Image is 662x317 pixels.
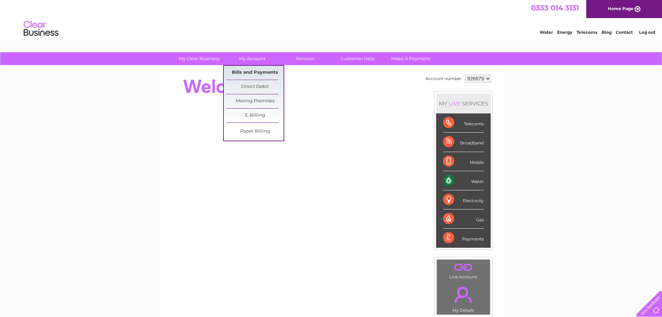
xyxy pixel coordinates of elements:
[443,152,484,171] div: Mobile
[167,4,496,34] div: Clear Business is a trading name of Verastar Limited (registered in [GEOGRAPHIC_DATA] No. 3667643...
[557,30,572,35] a: Energy
[443,133,484,152] div: Broadband
[436,281,490,315] td: My Details
[223,52,281,65] a: My Account
[602,30,612,35] a: Blog
[226,66,284,80] a: Bills and Payments
[443,113,484,133] div: Telecoms
[540,30,553,35] a: Water
[226,80,284,94] a: Direct Debit
[226,94,284,108] a: Moving Premises
[447,100,462,107] div: LIVE
[382,52,439,65] a: Make A Payment
[436,94,491,113] div: MY SERVICES
[436,259,490,281] td: Link Account
[171,52,228,65] a: My Clear Business
[329,52,386,65] a: Customer Help
[531,3,579,12] a: 0333 014 3131
[23,18,59,39] img: logo.png
[443,209,484,229] div: Gas
[276,52,334,65] a: Services
[443,171,484,190] div: Water
[443,190,484,209] div: Electricity
[616,30,633,35] a: Contact
[577,30,597,35] a: Telecoms
[424,73,463,85] td: Account number
[439,261,488,274] a: .
[443,229,484,247] div: Payments
[226,109,284,122] a: E-Billing
[439,283,488,307] a: .
[639,30,655,35] a: Log out
[226,125,284,138] a: Paper Billing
